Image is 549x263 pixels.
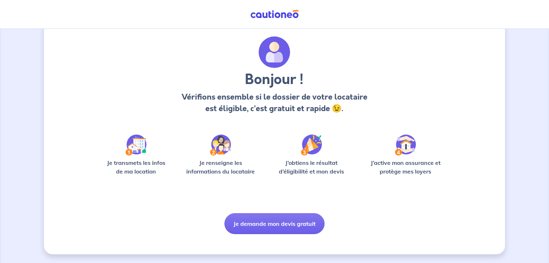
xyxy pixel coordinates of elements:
[125,135,147,155] img: /static/90a569abe86eec82015bcaae536bd8e6/Step-1.svg
[301,135,322,155] img: /static/f3e743aab9439237c3e2196e4328bba9/Step-3.svg
[247,10,302,19] img: Cautioneo
[224,213,325,234] button: Je demande mon devis gratuit
[210,135,231,155] img: /static/c0a346edaed446bb123850d2d04ad552/Step-2.svg
[363,158,447,176] p: J’active mon assurance et protège mes loyers
[259,36,290,68] img: archivate
[179,71,369,88] h3: Bonjour !
[395,135,416,155] img: /static/bfff1cf634d835d9112899e6a3df1a5d/Step-4.svg
[102,158,170,176] p: Je transmets les infos de ma location
[179,91,369,114] p: Vérifions ensemble si le dossier de votre locataire est éligible, c’est gratuit et rapide 😉.
[271,158,352,176] p: J’obtiens le résultat d’éligibilité et mon devis
[182,158,259,176] p: Je renseigne les informations du locataire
